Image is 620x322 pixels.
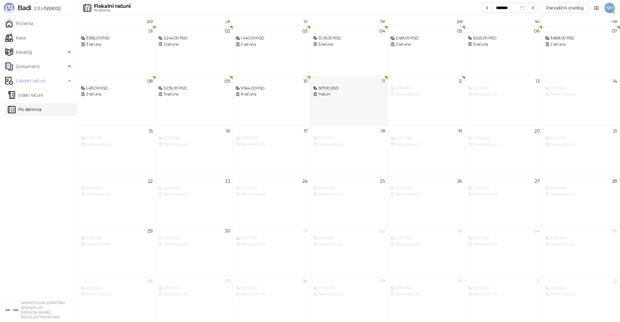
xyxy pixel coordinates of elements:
div: Nema računa [468,241,540,247]
div: 3 računa [81,41,153,48]
div: 0,00 RSD [545,285,617,291]
div: 0,00 RSD [545,235,617,241]
td: 2025-09-27 [465,176,543,226]
a: Po danima [8,103,41,116]
div: Nema računa [468,291,540,297]
div: Nema računa [468,91,540,97]
div: 27 [535,179,540,183]
div: 0,00 RSD [158,185,230,191]
td: 2025-10-03 [388,226,465,276]
div: 0,00 RSD [236,235,308,241]
div: 29 [148,229,153,233]
div: 04 [534,229,540,233]
td: 2025-09-02 [156,26,233,76]
div: 0,00 RSD [313,185,385,191]
div: 03 [457,229,462,233]
th: sr [233,16,310,26]
td: 2025-09-28 [542,176,620,226]
td: 2025-09-16 [156,126,233,176]
div: 8 računa [236,91,308,97]
div: Nema računa [545,91,617,97]
div: Nema računa [468,141,540,147]
div: 17 [304,129,308,133]
div: 28 [612,179,617,183]
div: 2.481,00 RSD [390,35,462,41]
div: 9.564,00 RSD [236,85,308,91]
div: 2 računa [81,91,153,97]
div: Po danima [94,9,131,12]
td: 2025-09-29 [78,226,156,276]
div: 09 [224,79,230,83]
div: 5.625,00 RSD [468,35,540,41]
div: Nema računa [545,141,617,147]
div: 15 [149,129,153,133]
div: 08 [302,279,308,283]
td: 2025-09-23 [156,176,233,226]
div: 0,00 RSD [468,85,540,91]
div: Nema računa [313,141,385,147]
div: 11.868,00 RSD [545,35,617,41]
div: 0,00 RSD [545,85,617,91]
div: 0,00 RSD [390,185,462,191]
div: 01 [149,29,153,33]
div: 01 [303,229,308,233]
div: 3 računa [158,91,230,97]
a: Početna [5,17,33,30]
td: 2025-09-19 [388,126,465,176]
div: 2 računa [390,41,462,48]
div: 16 [226,129,230,133]
div: 05 [457,29,462,33]
td: 2025-09-08 [78,76,156,126]
td: 2025-09-20 [465,126,543,176]
td: 2025-09-24 [233,176,310,226]
div: 23 [225,179,230,183]
div: 0,00 RSD [158,235,230,241]
div: 03 [302,29,308,33]
span: 3.11.1-f588002 [31,6,61,11]
a: Dokumentacija [591,3,602,13]
span: Katalog [16,46,32,59]
div: 20 [534,129,540,133]
td: 2025-09-30 [156,226,233,276]
div: 18 [381,129,385,133]
div: Nema računa [158,191,230,197]
div: Nema računa [81,291,153,297]
div: 19 [458,129,462,133]
div: 14 [613,79,617,83]
td: 2025-09-03 [233,26,310,76]
div: 5.235,00 RSD [158,85,230,91]
button: Periodični izveštaj [541,3,589,13]
div: 30 [225,229,230,233]
th: su [465,16,543,26]
td: 2025-09-12 [388,76,465,126]
img: Logo [4,3,14,13]
div: Nema računa [545,241,617,247]
div: 0,00 RSD [81,285,153,291]
div: 0,00 RSD [390,85,462,91]
td: 2025-09-06 [465,26,543,76]
div: Fiskalni računi [94,4,131,9]
div: 02 [225,29,230,33]
div: Nema računa [158,291,230,297]
td: 2025-09-21 [542,126,620,176]
div: 1.440,00 RSD [236,35,308,41]
div: 06 [147,279,153,283]
td: 2025-10-02 [310,226,388,276]
div: Nema računa [390,141,462,147]
td: 2025-10-01 [233,226,310,276]
div: 0,00 RSD [236,285,308,291]
th: po [78,16,156,26]
td: 2025-09-18 [310,126,388,176]
div: Nema računa [236,241,308,247]
img: 64x64-companyLogo-ae27db6e-dfce-48a1-b68e-83471bd1bffd.png [5,303,18,316]
td: 2025-09-10 [233,76,310,126]
td: 2025-09-09 [156,76,233,126]
div: 12.411,00 RSD [313,35,385,41]
td: 2025-09-17 [233,126,310,176]
div: Nema računa [390,191,462,197]
div: Nema računa [545,191,617,197]
div: 0,00 RSD [236,135,308,141]
div: 09 [379,279,385,283]
span: Fiskalni računi [16,74,45,87]
div: 24 [302,179,308,183]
